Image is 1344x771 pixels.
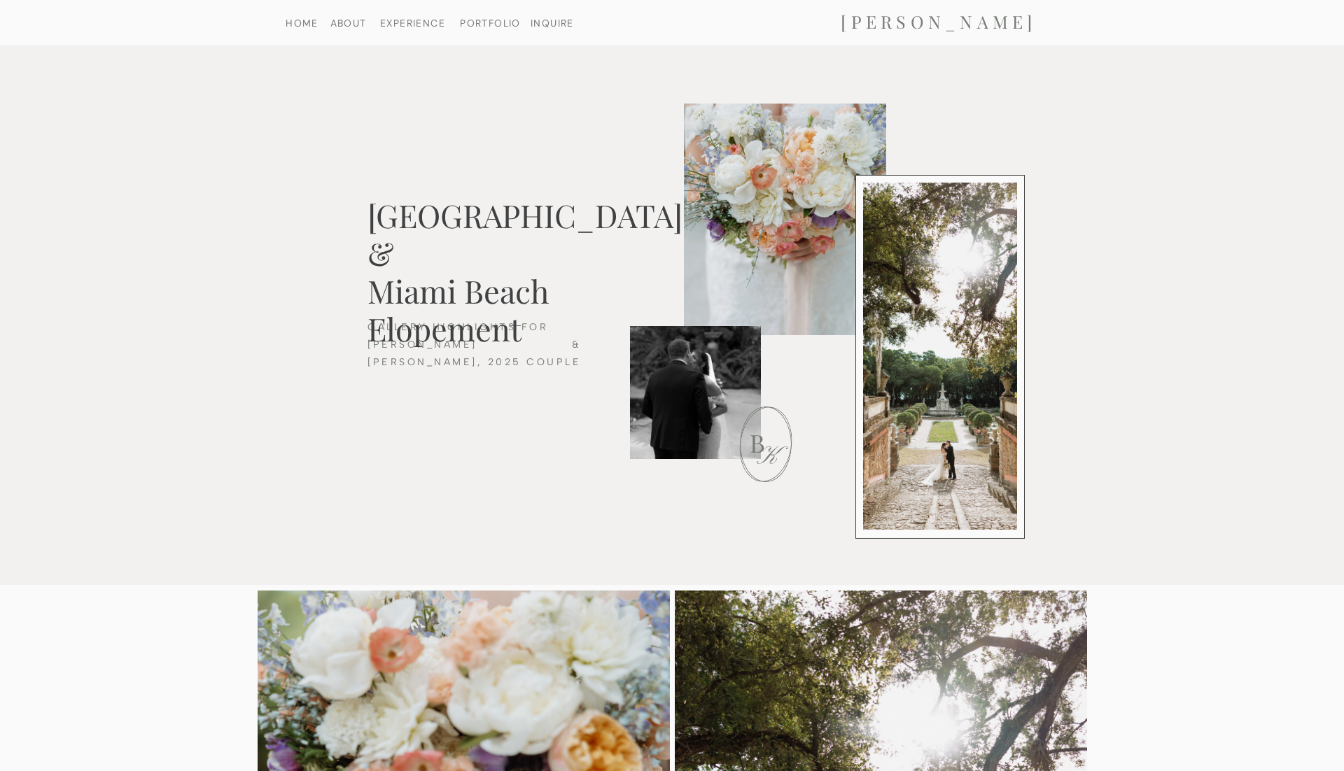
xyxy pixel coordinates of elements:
a: PORTFOLIO [454,18,526,27]
h1: K [757,444,783,474]
a: INQUIRE [526,18,578,27]
h2: B [743,428,771,451]
h3: GALLERY HIGHLIGHTS FOR [PERSON_NAME] & [PERSON_NAME], 2025 COUPLE [367,318,581,356]
a: HOME [266,18,338,27]
a: ABOUT [312,18,384,27]
a: EXPERIENCE [377,18,449,27]
a: [PERSON_NAME] [798,11,1079,34]
h2: [GEOGRAPHIC_DATA] & Miami Beach Elopement [367,196,684,243]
